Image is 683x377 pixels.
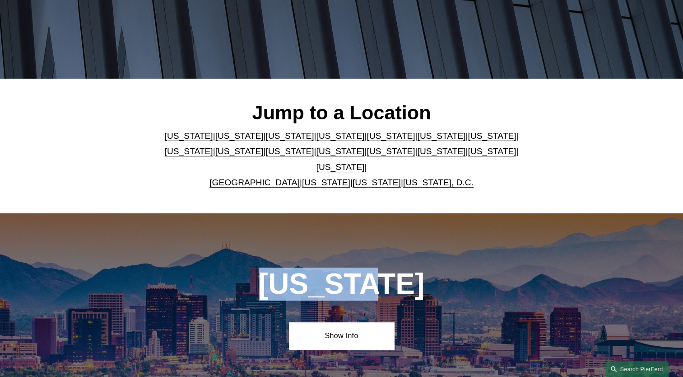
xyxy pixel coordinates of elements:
a: [US_STATE] [468,131,516,141]
h1: [US_STATE] [210,268,473,301]
a: [US_STATE] [266,146,314,156]
a: [US_STATE] [266,131,314,141]
a: [US_STATE] [367,131,415,141]
a: [US_STATE] [215,146,264,156]
a: [US_STATE] [417,131,465,141]
a: [US_STATE] [215,131,264,141]
a: [US_STATE] [165,146,213,156]
a: [US_STATE] [417,146,465,156]
a: [US_STATE] [316,162,365,172]
a: [US_STATE] [468,146,516,156]
a: Show Info [289,322,394,349]
a: [US_STATE] [316,131,365,141]
a: [US_STATE] [165,131,213,141]
a: [US_STATE] [302,178,350,187]
a: Search this site [605,361,669,377]
a: [GEOGRAPHIC_DATA] [209,178,300,187]
a: [US_STATE] [353,178,401,187]
a: [US_STATE] [316,146,365,156]
p: | | | | | | | | | | | | | | | | | | [157,128,526,191]
a: [US_STATE] [367,146,415,156]
a: [US_STATE], D.C. [403,178,474,187]
h2: Jump to a Location [157,101,526,124]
